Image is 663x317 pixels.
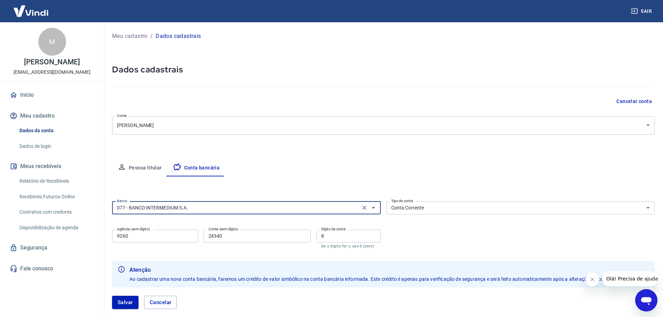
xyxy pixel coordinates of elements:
[602,271,657,286] iframe: Mensagem da empresa
[369,203,378,213] button: Abrir
[112,296,139,309] button: Salvar
[112,64,655,75] h5: Dados cadastrais
[4,5,58,10] span: Olá! Precisa de ajuda?
[8,108,96,124] button: Meu cadastro
[614,95,655,108] button: Cancelar conta
[117,227,150,232] label: Agência (sem dígito)
[17,124,96,138] a: Dados da conta
[17,190,96,204] a: Recebíveis Futuros Online
[17,221,96,235] a: Disponibilização de agenda
[630,5,655,18] button: Sair
[208,227,238,232] label: Conta (sem dígito)
[129,266,612,274] b: Atenção
[167,160,226,176] button: Conta bancária
[117,113,127,118] label: Conta
[321,227,346,232] label: Dígito da conta
[24,58,80,66] p: [PERSON_NAME]
[321,244,376,248] p: Se o dígito for x, use 0 (zero)
[38,28,66,56] div: M
[14,69,90,76] p: [EMAIL_ADDRESS][DOMAIN_NAME]
[17,205,96,219] a: Contratos com credores
[8,261,96,276] a: Fale conosco
[8,159,96,174] button: Meus recebíveis
[8,87,96,103] a: Início
[129,276,612,282] span: Ao cadastrar uma nova conta bancária, faremos um crédito de valor simbólico na conta bancária inf...
[8,240,96,255] a: Segurança
[112,116,655,135] div: [PERSON_NAME]
[144,296,177,309] button: Cancelar
[635,289,657,311] iframe: Botão para abrir a janela de mensagens
[585,272,599,286] iframe: Fechar mensagem
[112,160,167,176] button: Pessoa titular
[391,198,413,204] label: Tipo de conta
[156,32,201,40] p: Dados cadastrais
[8,0,54,22] img: Vindi
[360,203,369,213] button: Clear
[150,32,153,40] p: /
[17,139,96,153] a: Dados de login
[117,198,127,204] label: Banco
[112,32,148,40] a: Meu cadastro
[17,174,96,188] a: Relatório de Recebíveis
